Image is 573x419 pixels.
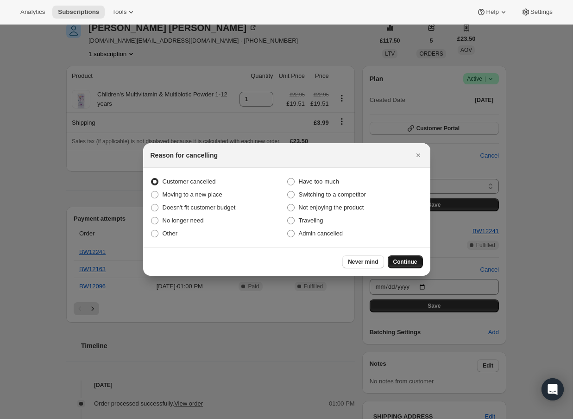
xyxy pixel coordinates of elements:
[163,217,204,224] span: No longer need
[299,230,343,237] span: Admin cancelled
[388,255,423,268] button: Continue
[516,6,558,19] button: Settings
[299,191,366,198] span: Switching to a competitor
[542,378,564,400] div: Open Intercom Messenger
[163,204,236,211] span: Doesn't fit customer budget
[107,6,141,19] button: Tools
[163,191,222,198] span: Moving to a new place
[163,178,216,185] span: Customer cancelled
[393,258,417,266] span: Continue
[112,8,126,16] span: Tools
[486,8,498,16] span: Help
[20,8,45,16] span: Analytics
[342,255,384,268] button: Never mind
[530,8,553,16] span: Settings
[163,230,178,237] span: Other
[299,178,339,185] span: Have too much
[412,149,425,162] button: Close
[52,6,105,19] button: Subscriptions
[299,204,364,211] span: Not enjoying the product
[58,8,99,16] span: Subscriptions
[299,217,323,224] span: Traveling
[15,6,50,19] button: Analytics
[151,151,218,160] h2: Reason for cancelling
[348,258,378,266] span: Never mind
[471,6,513,19] button: Help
